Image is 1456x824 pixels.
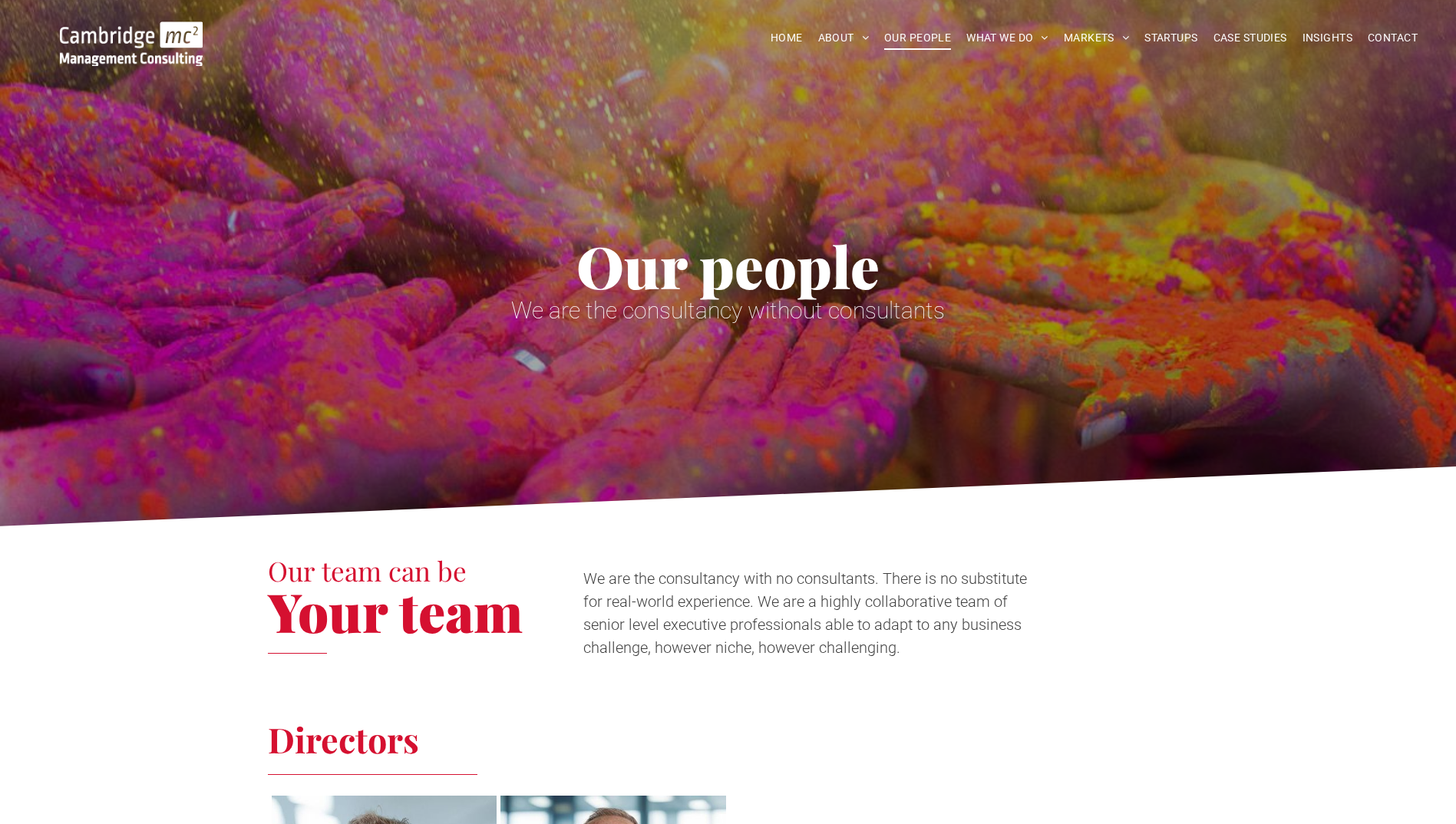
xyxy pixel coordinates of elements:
[268,552,467,588] span: Our team can be
[1137,26,1205,50] a: STARTUPS
[877,26,959,50] a: OUR PEOPLE
[60,21,203,66] img: Go to Homepage
[576,227,880,304] span: Our people
[811,26,877,50] a: ABOUT
[1056,26,1137,50] a: MARKETS
[763,26,811,50] a: HOME
[1360,26,1425,50] a: CONTACT
[1295,26,1360,50] a: INSIGHTS
[959,26,1056,50] a: WHAT WE DO
[1206,26,1295,50] a: CASE STUDIES
[583,569,1027,657] span: We are the consultancy with no consultants. There is no substitute for real-world experience. We ...
[60,24,203,40] a: Your Business Transformed | Cambridge Management Consulting
[268,575,523,647] span: Your team
[268,716,419,762] span: Directors
[511,297,945,324] span: We are the consultancy without consultants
